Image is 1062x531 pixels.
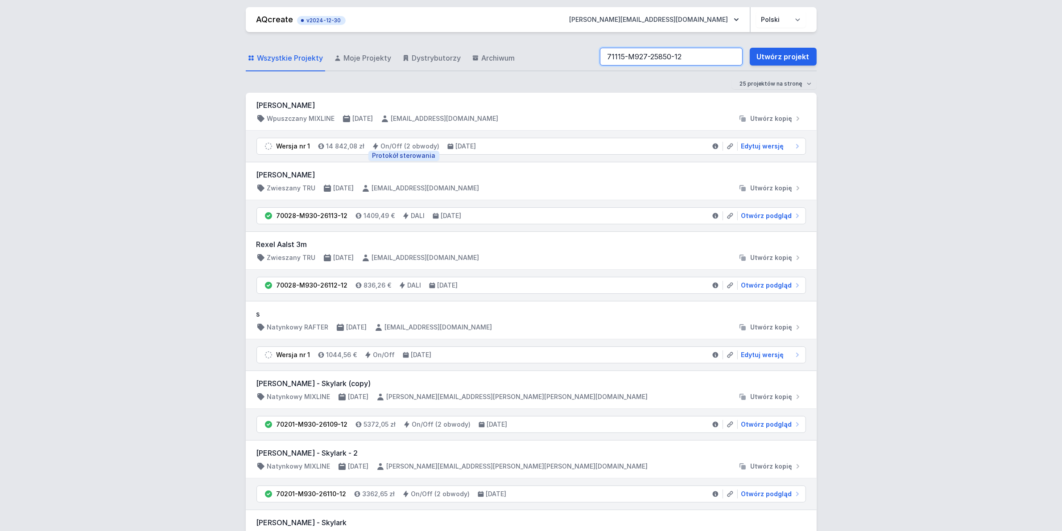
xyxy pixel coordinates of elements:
h4: Zwieszany TRU [267,253,316,262]
span: v2024-12-30 [302,17,341,24]
div: 70028-M930-26113-12 [277,211,348,220]
h3: [PERSON_NAME] - Skylark (copy) [256,378,806,389]
h4: 3362,65 zł [363,490,395,498]
span: Utwórz kopię [751,462,793,471]
div: Wersja nr 1 [277,350,310,359]
div: 70028-M930-26112-12 [277,281,348,290]
h3: s [256,309,806,319]
a: Edytuj wersję [738,350,802,359]
input: Szukaj wśród projektów i wersji... [600,48,743,66]
button: Utwórz kopię [735,392,806,401]
span: Moje Projekty [344,53,392,63]
button: v2024-12-30 [297,14,346,25]
h3: [PERSON_NAME] - Skylark - 2 [256,448,806,458]
h4: [EMAIL_ADDRESS][DOMAIN_NAME] [372,184,479,193]
a: Archiwum [470,45,517,71]
h3: [PERSON_NAME] [256,169,806,180]
h4: [DATE] [456,142,476,151]
a: Moje Projekty [332,45,393,71]
div: Protokół sterowania [368,151,439,161]
img: draft.svg [264,350,273,359]
h4: On/Off (2 obwody) [411,490,470,498]
h4: DALI [411,211,425,220]
h4: Natynkowy MIXLINE [267,462,331,471]
h4: [EMAIL_ADDRESS][DOMAIN_NAME] [385,323,492,332]
h4: Zwieszany TRU [267,184,316,193]
h4: On/Off (2 obwody) [381,142,440,151]
h4: DALI [408,281,421,290]
h4: [DATE] [334,253,354,262]
h4: 836,26 € [364,281,392,290]
span: Otwórz podgląd [741,490,792,498]
h4: [DATE] [438,281,458,290]
h4: 1409,49 € [364,211,395,220]
span: Otwórz podgląd [741,211,792,220]
button: [PERSON_NAME][EMAIL_ADDRESS][DOMAIN_NAME] [562,12,746,28]
h3: Rexel Aalst 3m [256,239,806,250]
h4: 1044,56 € [326,350,357,359]
h4: [DATE] [347,323,367,332]
a: Edytuj wersję [738,142,802,151]
span: Edytuj wersję [741,142,784,151]
span: Otwórz podgląd [741,281,792,290]
h4: [DATE] [334,184,354,193]
span: Utwórz kopię [751,392,793,401]
a: Otwórz podgląd [738,490,802,498]
div: Wersja nr 1 [277,142,310,151]
a: Otwórz podgląd [738,281,802,290]
h4: [PERSON_NAME][EMAIL_ADDRESS][PERSON_NAME][PERSON_NAME][DOMAIN_NAME] [387,392,648,401]
h3: [PERSON_NAME] [256,100,806,111]
span: Edytuj wersję [741,350,784,359]
h4: [DATE] [348,392,369,401]
a: Utwórz projekt [750,48,817,66]
span: Wszystkie Projekty [257,53,323,63]
h4: On/Off (2 obwody) [412,420,471,429]
span: Utwórz kopię [751,323,793,332]
button: Utwórz kopię [735,114,806,123]
h4: [EMAIL_ADDRESS][DOMAIN_NAME] [391,114,499,123]
h4: Natynkowy RAFTER [267,323,329,332]
button: Utwórz kopię [735,323,806,332]
h4: [DATE] [348,462,369,471]
span: Utwórz kopię [751,114,793,123]
select: Wybierz język [756,12,806,28]
a: Wszystkie Projekty [246,45,325,71]
button: Utwórz kopię [735,462,806,471]
h4: 5372,05 zł [364,420,396,429]
h4: Wpuszczany MIXLINE [267,114,335,123]
span: Dystrybutorzy [412,53,461,63]
a: Dystrybutorzy [401,45,463,71]
span: Otwórz podgląd [741,420,792,429]
a: Otwórz podgląd [738,420,802,429]
button: Utwórz kopię [735,184,806,193]
button: Utwórz kopię [735,253,806,262]
h4: [EMAIL_ADDRESS][DOMAIN_NAME] [372,253,479,262]
h4: [DATE] [353,114,373,123]
a: AQcreate [256,15,293,24]
h4: Natynkowy MIXLINE [267,392,331,401]
span: Utwórz kopię [751,184,793,193]
img: draft.svg [264,142,273,151]
h4: [DATE] [441,211,462,220]
h4: On/Off [373,350,395,359]
h4: [DATE] [487,420,508,429]
h3: [PERSON_NAME] - Skylark [256,517,806,528]
div: 70201-M930-26110-12 [277,490,347,498]
a: Otwórz podgląd [738,211,802,220]
span: Archiwum [482,53,515,63]
div: 70201-M930-26109-12 [277,420,348,429]
h4: [PERSON_NAME][EMAIL_ADDRESS][PERSON_NAME][PERSON_NAME][DOMAIN_NAME] [387,462,648,471]
h4: [DATE] [411,350,432,359]
h4: [DATE] [486,490,507,498]
h4: 14 842,08 zł [326,142,365,151]
span: Utwórz kopię [751,253,793,262]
